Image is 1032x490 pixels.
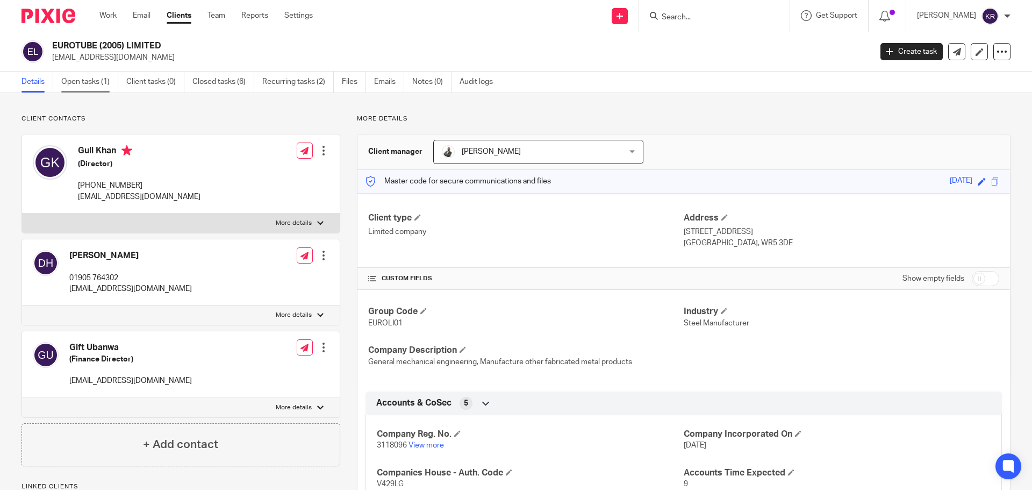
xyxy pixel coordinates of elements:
h4: Accounts Time Expected [684,467,991,479]
p: Client contacts [21,115,340,123]
p: Master code for secure communications and files [365,176,551,187]
h4: Address [684,212,999,224]
span: Accounts & CoSec [376,397,451,409]
a: Audit logs [460,72,501,93]
h5: (Director) [78,159,200,169]
a: Details [21,72,53,93]
h4: Gift Ubanwa [69,342,192,353]
h3: Client manager [368,146,422,157]
a: Reports [241,10,268,21]
p: 01905 764302 [69,273,192,283]
span: General mechanical engineering, Manufacture other fabricated metal products [368,358,632,366]
p: More details [276,219,312,228]
img: svg%3E [33,342,59,368]
p: More details [357,115,1010,123]
p: More details [276,403,312,412]
h5: (Finance Director) [69,354,192,365]
h4: Company Reg. No. [377,429,684,440]
img: svg%3E [33,145,67,180]
span: 5 [464,398,468,409]
p: [PERSON_NAME] [917,10,976,21]
a: Clients [167,10,191,21]
p: [EMAIL_ADDRESS][DOMAIN_NAME] [78,191,200,202]
p: Limited company [368,226,684,237]
a: Settings [284,10,313,21]
a: Client tasks (0) [126,72,184,93]
span: [PERSON_NAME] [462,148,521,155]
h4: Industry [684,306,999,317]
p: [GEOGRAPHIC_DATA], WR5 3DE [684,238,999,248]
img: svg%3E [981,8,999,25]
a: Recurring tasks (2) [262,72,334,93]
label: Show empty fields [902,273,964,284]
a: Closed tasks (6) [192,72,254,93]
p: [EMAIL_ADDRESS][DOMAIN_NAME] [69,375,192,386]
a: Team [207,10,225,21]
h4: [PERSON_NAME] [69,250,192,261]
span: Steel Manufacturer [684,319,749,327]
a: Files [342,72,366,93]
p: [PHONE_NUMBER] [78,180,200,191]
span: EUROLI01 [368,319,403,327]
p: More details [276,311,312,319]
span: V429LG [377,480,404,488]
img: Pixie [21,9,75,23]
a: View more [408,442,444,449]
span: Get Support [816,12,857,19]
i: Primary [121,145,132,156]
img: svg%3E [21,40,44,63]
h4: + Add contact [143,436,218,453]
h2: EUROTUBE (2005) LIMITED [52,40,702,52]
input: Search [661,13,757,23]
a: Open tasks (1) [61,72,118,93]
img: AWPHOTO_EXPERTEYE_060.JPG [442,145,455,158]
span: [DATE] [684,442,706,449]
h4: Companies House - Auth. Code [377,467,684,479]
h4: CUSTOM FIELDS [368,274,684,283]
p: [EMAIL_ADDRESS][DOMAIN_NAME] [69,283,192,294]
span: 3118096 [377,442,407,449]
a: Email [133,10,150,21]
span: 9 [684,480,688,488]
h4: Group Code [368,306,684,317]
h4: Company Description [368,345,684,356]
a: Work [99,10,117,21]
p: [STREET_ADDRESS] [684,226,999,237]
p: [EMAIL_ADDRESS][DOMAIN_NAME] [52,52,864,63]
a: Notes (0) [412,72,451,93]
h4: Client type [368,212,684,224]
div: [DATE] [950,175,972,188]
img: svg%3E [33,250,59,276]
a: Emails [374,72,404,93]
h4: Company Incorporated On [684,429,991,440]
a: Create task [880,43,943,60]
h4: Gull Khan [78,145,200,159]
